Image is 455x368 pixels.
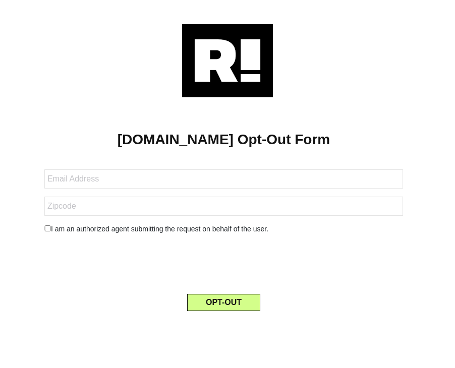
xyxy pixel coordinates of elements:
[182,24,273,97] img: Retention.com
[37,224,411,234] div: I am an authorized agent submitting the request on behalf of the user.
[147,242,301,282] iframe: reCAPTCHA
[44,197,403,216] input: Zipcode
[44,169,403,189] input: Email Address
[15,131,432,148] h1: [DOMAIN_NAME] Opt-Out Form
[187,294,260,311] button: OPT-OUT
